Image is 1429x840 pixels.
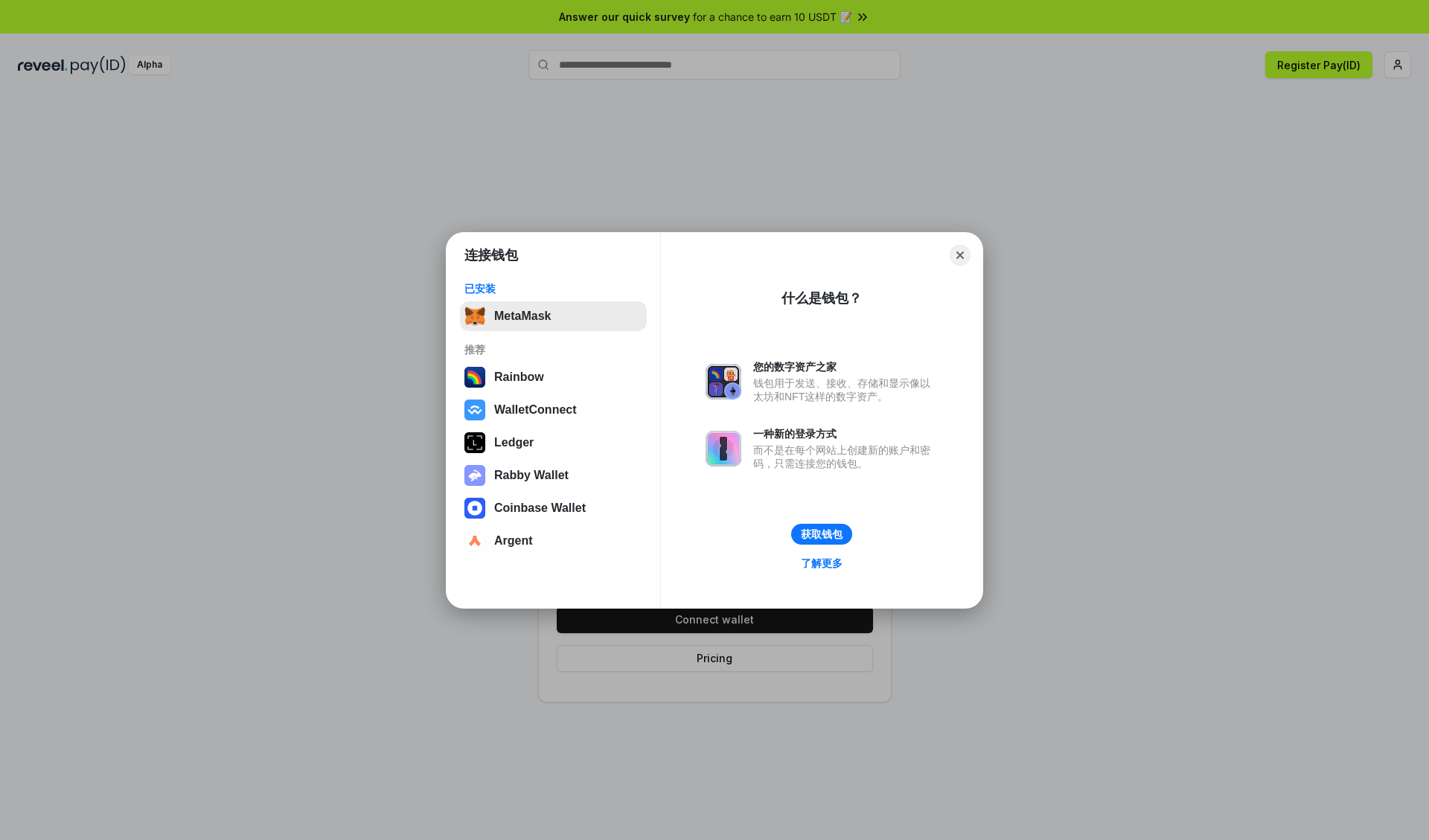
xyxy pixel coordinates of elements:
[464,246,518,264] h1: 连接钱包
[464,498,485,519] img: svg+xml,%3Csvg%20width%3D%2228%22%20height%3D%2228%22%20viewBox%3D%220%200%2028%2028%22%20fill%3D...
[781,289,862,307] div: 什么是钱包？
[460,301,647,331] button: MetaMask
[494,436,534,449] div: Ledger
[460,428,647,458] button: Ledger
[706,364,741,400] img: svg+xml,%3Csvg%20xmlns%3D%22http%3A%2F%2Fwww.w3.org%2F2000%2Fsvg%22%20fill%3D%22none%22%20viewBox...
[753,443,938,470] div: 而不是在每个网站上创建新的账户和密码，只需连接您的钱包。
[464,306,485,327] img: svg+xml,%3Csvg%20fill%3D%22none%22%20height%3D%2233%22%20viewBox%3D%220%200%2035%2033%22%20width%...
[494,469,569,482] div: Rabby Wallet
[494,534,533,548] div: Argent
[460,526,647,556] button: Argent
[460,362,647,392] button: Rainbow
[464,282,642,295] div: 已安装
[464,367,485,388] img: svg+xml,%3Csvg%20width%3D%22120%22%20height%3D%22120%22%20viewBox%3D%220%200%20120%20120%22%20fil...
[494,403,577,417] div: WalletConnect
[706,431,741,467] img: svg+xml,%3Csvg%20xmlns%3D%22http%3A%2F%2Fwww.w3.org%2F2000%2Fsvg%22%20fill%3D%22none%22%20viewBox...
[464,432,485,453] img: svg+xml,%3Csvg%20xmlns%3D%22http%3A%2F%2Fwww.w3.org%2F2000%2Fsvg%22%20width%3D%2228%22%20height%3...
[753,376,938,403] div: 钱包用于发送、接收、存储和显示像以太坊和NFT这样的数字资产。
[950,245,971,266] button: Close
[494,310,551,323] div: MetaMask
[494,501,586,515] div: Coinbase Wallet
[753,427,938,440] div: 一种新的登录方式
[460,493,647,523] button: Coinbase Wallet
[464,465,485,486] img: svg+xml,%3Csvg%20xmlns%3D%22http%3A%2F%2Fwww.w3.org%2F2000%2Fsvg%22%20fill%3D%22none%22%20viewBox...
[791,524,852,545] button: 获取钱包
[460,461,647,490] button: Rabby Wallet
[753,360,938,373] div: 您的数字资产之家
[792,554,851,573] a: 了解更多
[801,528,843,541] div: 获取钱包
[464,343,642,356] div: 推荐
[460,395,647,425] button: WalletConnect
[464,400,485,420] img: svg+xml,%3Csvg%20width%3D%2228%22%20height%3D%2228%22%20viewBox%3D%220%200%2028%2028%22%20fill%3D...
[494,371,544,384] div: Rainbow
[464,530,485,551] img: svg+xml,%3Csvg%20width%3D%2228%22%20height%3D%2228%22%20viewBox%3D%220%200%2028%2028%22%20fill%3D...
[801,557,843,570] div: 了解更多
